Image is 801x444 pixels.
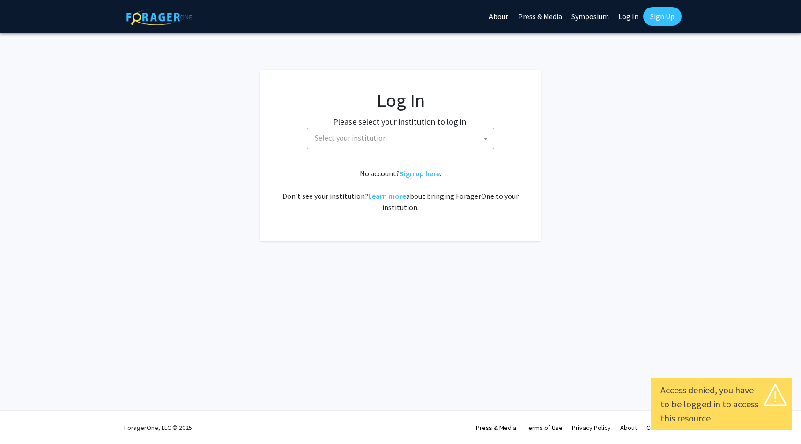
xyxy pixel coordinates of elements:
a: Learn more about bringing ForagerOne to your institution [368,191,406,201]
img: ForagerOne Logo [126,9,192,25]
a: Terms of Use [526,423,563,432]
a: Press & Media [476,423,516,432]
a: Contact Us [646,423,677,432]
div: Access denied, you have to be logged in to access this resource [660,383,782,425]
a: Sign up here [400,169,440,178]
span: Select your institution [307,128,494,149]
a: Sign Up [643,7,682,26]
a: About [620,423,637,432]
div: No account? . Don't see your institution? about bringing ForagerOne to your institution. [279,168,522,213]
h1: Log In [279,89,522,112]
span: Select your institution [315,133,387,143]
label: Please select your institution to log in: [333,115,468,128]
div: ForagerOne, LLC © 2025 [124,411,192,444]
a: Privacy Policy [572,423,611,432]
span: Select your institution [311,128,494,148]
